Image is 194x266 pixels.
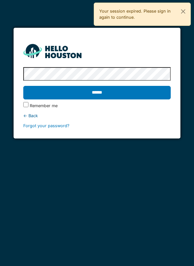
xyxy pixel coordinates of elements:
[176,3,190,20] button: Close
[23,44,81,58] img: HH_line-BYnF2_Hg.png
[23,113,171,119] div: ← Back
[23,123,70,128] a: Forgot your password?
[94,3,191,26] div: Your session expired. Please sign in again to continue.
[30,103,58,109] label: Remember me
